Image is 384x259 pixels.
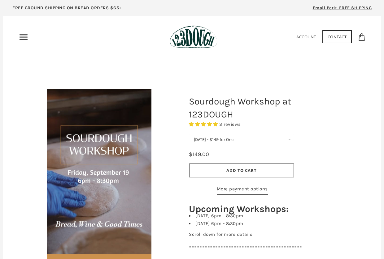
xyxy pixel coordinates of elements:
a: FREE GROUND SHIPPING ON BREAD ORDERS $65+ [3,3,131,16]
div: $149.00 [189,150,209,159]
a: More payment options [217,185,268,195]
a: Email Perk: FREE SHIPPING [303,3,381,16]
li: [DATE] 6pm - 8:30pm [189,221,294,226]
a: Contact [322,30,352,43]
li: [DATE] 6pm - 8:30pm [189,214,294,218]
p: Scroll down for more details [189,231,294,238]
a: Account [296,34,316,40]
span: 3 reviews [219,121,241,127]
span: 5.00 stars [189,121,219,127]
nav: Primary [19,32,28,42]
img: 123Dough Bakery [170,25,217,49]
span: Add to Cart [226,168,257,173]
h1: Sourdough Workshop at 123DOUGH [184,92,299,124]
span: Email Perk: FREE SHIPPING [313,5,372,11]
p: =========================================== [189,243,294,250]
p: FREE GROUND SHIPPING ON BREAD ORDERS $65+ [12,5,122,11]
strong: Upcoming Workshops: [189,203,289,214]
button: Add to Cart [189,163,294,177]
